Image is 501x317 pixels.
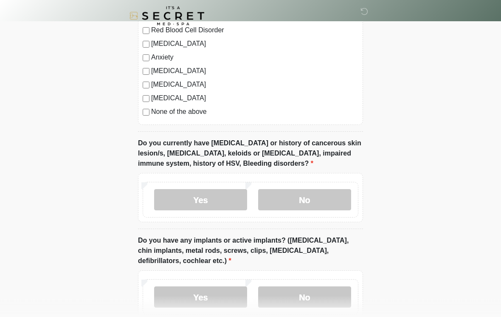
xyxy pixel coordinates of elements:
[138,139,363,169] label: Do you currently have [MEDICAL_DATA] or history of cancerous skin lesion/s, [MEDICAL_DATA], keloi...
[143,41,149,48] input: [MEDICAL_DATA]
[151,80,358,90] label: [MEDICAL_DATA]
[143,96,149,102] input: [MEDICAL_DATA]
[154,190,247,211] label: Yes
[151,107,358,117] label: None of the above
[129,6,204,25] img: It's A Secret Med Spa Logo
[151,93,358,104] label: [MEDICAL_DATA]
[143,82,149,89] input: [MEDICAL_DATA]
[258,287,351,308] label: No
[143,68,149,75] input: [MEDICAL_DATA]
[138,236,363,266] label: Do you have any implants or active implants? ([MEDICAL_DATA], chin implants, metal rods, screws, ...
[143,55,149,62] input: Anxiety
[151,53,358,63] label: Anxiety
[154,287,247,308] label: Yes
[151,39,358,49] label: [MEDICAL_DATA]
[151,66,358,76] label: [MEDICAL_DATA]
[258,190,351,211] label: No
[143,109,149,116] input: None of the above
